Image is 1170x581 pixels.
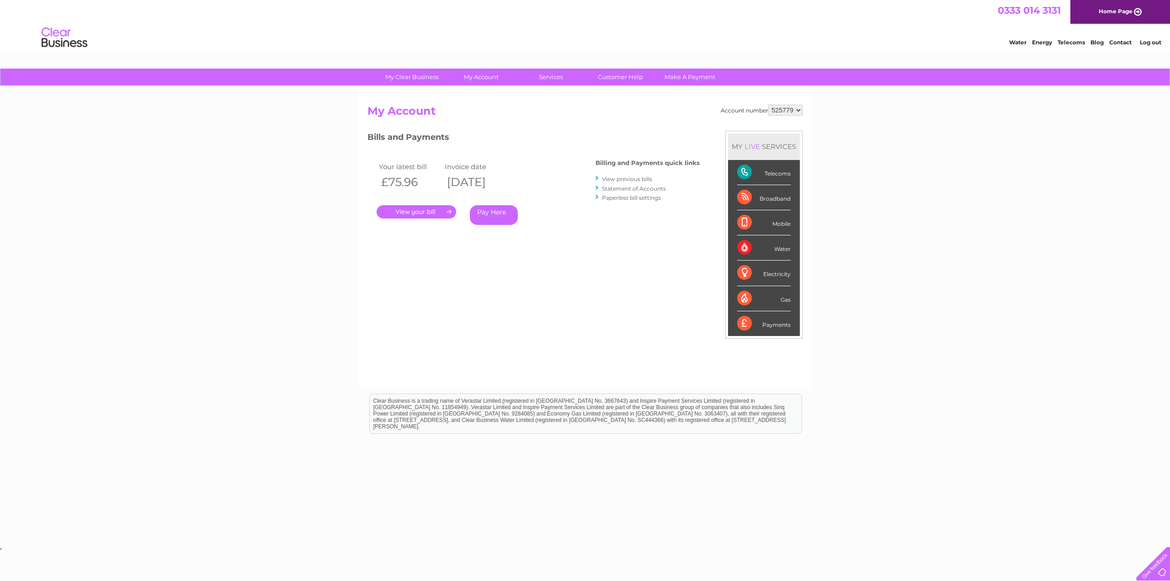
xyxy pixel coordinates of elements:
[737,160,791,185] div: Telecoms
[737,210,791,235] div: Mobile
[652,69,728,85] a: Make A Payment
[583,69,658,85] a: Customer Help
[1140,39,1161,46] a: Log out
[728,133,800,160] div: MY SERVICES
[737,261,791,286] div: Electricity
[367,105,803,122] h2: My Account
[1058,39,1085,46] a: Telecoms
[737,286,791,311] div: Gas
[743,142,762,151] div: LIVE
[374,69,450,85] a: My Clear Business
[370,5,802,44] div: Clear Business is a trading name of Verastar Limited (registered in [GEOGRAPHIC_DATA] No. 3667643...
[602,185,666,192] a: Statement of Accounts
[377,205,456,219] a: .
[442,173,508,192] th: [DATE]
[444,69,519,85] a: My Account
[1109,39,1132,46] a: Contact
[367,131,700,147] h3: Bills and Payments
[1009,39,1026,46] a: Water
[1032,39,1052,46] a: Energy
[737,185,791,210] div: Broadband
[41,24,88,52] img: logo.png
[737,235,791,261] div: Water
[377,173,442,192] th: £75.96
[442,160,508,173] td: Invoice date
[596,160,700,166] h4: Billing and Payments quick links
[377,160,442,173] td: Your latest bill
[602,176,652,182] a: View previous bills
[602,194,661,201] a: Paperless bill settings
[721,105,803,116] div: Account number
[1090,39,1104,46] a: Blog
[998,5,1061,16] a: 0333 014 3131
[513,69,589,85] a: Services
[470,205,518,225] a: Pay Here
[737,311,791,336] div: Payments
